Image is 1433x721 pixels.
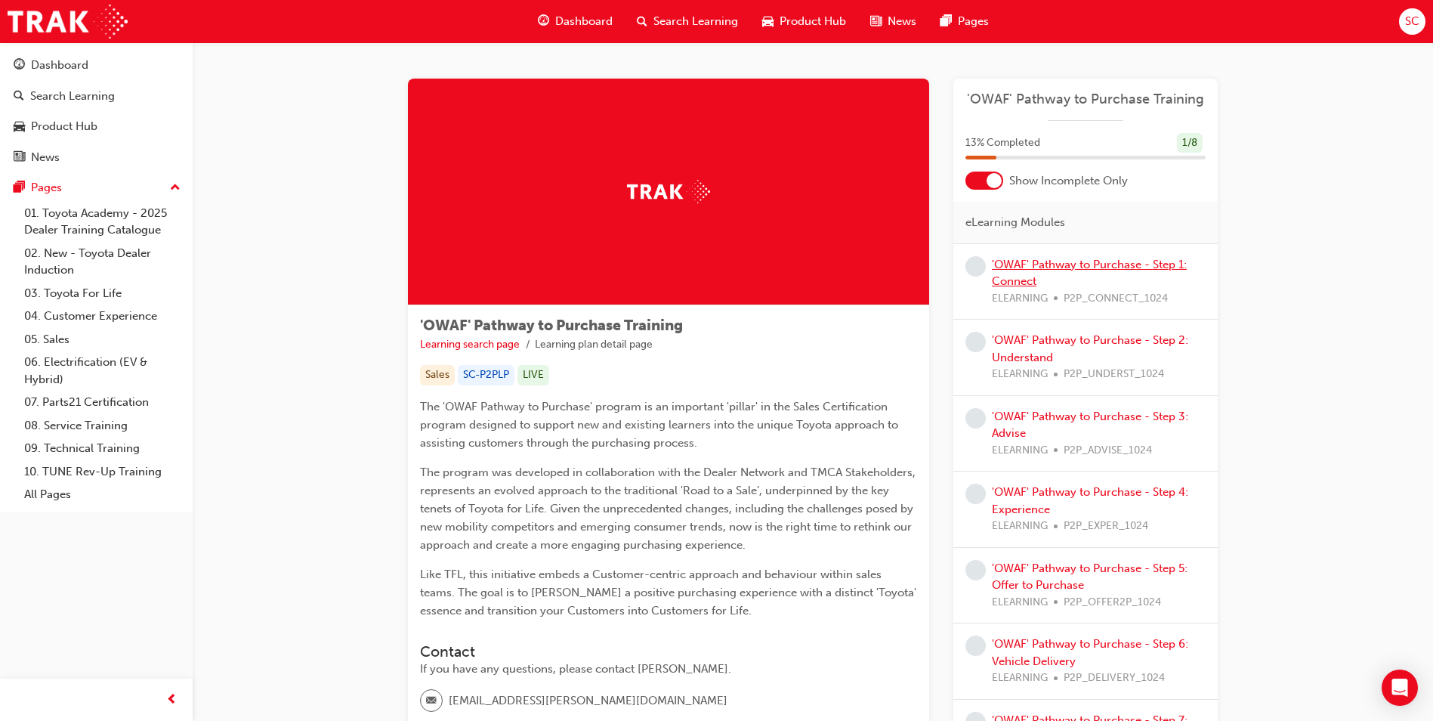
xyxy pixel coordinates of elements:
[940,12,952,31] span: pages-icon
[458,365,514,385] div: SC-P2PLP
[965,332,986,352] span: learningRecordVerb_NONE-icon
[992,258,1187,289] a: 'OWAF' Pathway to Purchase - Step 1: Connect
[535,336,653,354] li: Learning plan detail page
[965,408,986,429] span: learningRecordVerb_NONE-icon
[1009,172,1128,190] span: Show Incomplete Only
[625,6,750,37] a: search-iconSearch Learning
[14,181,25,195] span: pages-icon
[1064,670,1165,687] span: P2P_DELIVERY_1024
[6,174,187,202] button: Pages
[965,560,986,580] span: learningRecordVerb_NONE-icon
[992,637,1188,668] a: 'OWAF' Pathway to Purchase - Step 6: Vehicle Delivery
[31,57,88,74] div: Dashboard
[1064,442,1152,460] span: P2P_ADVISE_1024
[965,256,986,277] span: learningRecordVerb_NONE-icon
[1064,594,1161,611] span: P2P_OFFER2P_1024
[1382,670,1418,706] div: Open Intercom Messenger
[858,6,928,37] a: news-iconNews
[888,13,916,30] span: News
[449,692,727,710] span: [EMAIL_ADDRESS][PERSON_NAME][DOMAIN_NAME]
[870,12,882,31] span: news-icon
[992,366,1048,383] span: ELEARNING
[14,59,25,73] span: guage-icon
[1064,290,1168,308] span: P2P_CONNECT_1024
[420,317,683,334] span: 'OWAF' Pathway to Purchase Training
[14,90,24,104] span: search-icon
[992,410,1188,441] a: 'OWAF' Pathway to Purchase - Step 3: Advise
[18,328,187,351] a: 05. Sales
[420,568,919,617] span: Like TFL, this initiative embeds a Customer-centric approach and behaviour within sales teams. Th...
[420,661,917,678] div: If you have any questions, please contact [PERSON_NAME].
[780,13,846,30] span: Product Hub
[6,144,187,172] a: News
[750,6,858,37] a: car-iconProduct Hub
[1064,518,1148,535] span: P2P_EXPER_1024
[18,391,187,414] a: 07. Parts21 Certification
[958,13,989,30] span: Pages
[992,594,1048,611] span: ELEARNING
[6,48,187,174] button: DashboardSearch LearningProduct HubNews
[420,466,919,552] span: The program was developed in collaboration with the Dealer Network and TMCA Stakeholders, represe...
[965,135,1040,152] span: 13 % Completed
[18,305,187,328] a: 04. Customer Experience
[965,91,1206,108] a: 'OWAF' Pathway to Purchase Training
[420,643,917,661] h3: Contact
[1064,366,1164,383] span: P2P_UNDERST_1024
[18,351,187,391] a: 06. Electrification (EV & Hybrid)
[555,13,613,30] span: Dashboard
[992,670,1048,687] span: ELEARNING
[14,151,25,165] span: news-icon
[18,282,187,305] a: 03. Toyota For Life
[18,242,187,282] a: 02. New - Toyota Dealer Induction
[992,485,1188,516] a: 'OWAF' Pathway to Purchase - Step 4: Experience
[762,12,774,31] span: car-icon
[420,365,455,385] div: Sales
[170,178,181,198] span: up-icon
[14,120,25,134] span: car-icon
[6,51,187,79] a: Dashboard
[526,6,625,37] a: guage-iconDashboard
[31,149,60,166] div: News
[1399,8,1425,35] button: SC
[18,483,187,506] a: All Pages
[31,118,97,135] div: Product Hub
[627,180,710,203] img: Trak
[992,442,1048,460] span: ELEARNING
[637,12,647,31] span: search-icon
[31,179,62,196] div: Pages
[965,214,1065,231] span: eLearning Modules
[8,5,128,39] img: Trak
[1405,13,1419,30] span: SC
[18,414,187,438] a: 08. Service Training
[965,636,986,656] span: learningRecordVerb_NONE-icon
[992,518,1048,535] span: ELEARNING
[928,6,1001,37] a: pages-iconPages
[538,12,549,31] span: guage-icon
[6,113,187,141] a: Product Hub
[992,333,1188,364] a: 'OWAF' Pathway to Purchase - Step 2: Understand
[420,338,520,351] a: Learning search page
[426,692,437,711] span: email-icon
[6,82,187,110] a: Search Learning
[420,400,901,450] span: The 'OWAF Pathway to Purchase' program is an important 'pillar' in the Sales Certification progra...
[18,460,187,484] a: 10. TUNE Rev-Up Training
[992,562,1187,593] a: 'OWAF' Pathway to Purchase - Step 5: Offer to Purchase
[18,202,187,242] a: 01. Toyota Academy - 2025 Dealer Training Catalogue
[1177,133,1203,153] div: 1 / 8
[653,13,738,30] span: Search Learning
[30,88,115,105] div: Search Learning
[166,691,178,710] span: prev-icon
[965,484,986,504] span: learningRecordVerb_NONE-icon
[517,365,549,385] div: LIVE
[18,437,187,460] a: 09. Technical Training
[992,290,1048,308] span: ELEARNING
